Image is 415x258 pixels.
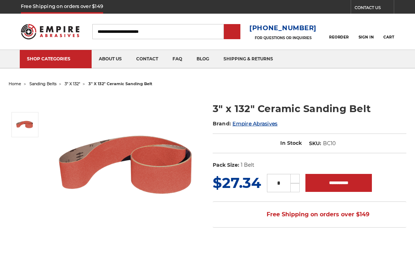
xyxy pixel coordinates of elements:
[232,120,277,127] a: Empire Abrasives
[329,35,349,40] span: Reorder
[329,24,349,39] a: Reorder
[88,81,152,86] span: 3" x 132" ceramic sanding belt
[241,161,254,169] dd: 1 Belt
[129,50,165,68] a: contact
[323,140,336,147] dd: BC10
[249,207,369,222] span: Free Shipping on orders over $149
[27,56,84,61] div: SHOP CATEGORIES
[216,50,280,68] a: shipping & returns
[383,24,394,40] a: Cart
[55,94,199,238] img: 3" x 132" Ceramic Sanding Belt
[280,140,302,146] span: In Stock
[309,140,321,147] dt: SKU:
[9,81,21,86] a: home
[213,120,231,127] span: Brand:
[16,116,34,134] img: 3" x 132" Ceramic Sanding Belt
[213,174,261,192] span: $27.34
[249,23,317,33] a: [PHONE_NUMBER]
[189,50,216,68] a: blog
[65,81,80,86] a: 3" x 132"
[249,36,317,40] p: FOR QUESTIONS OR INQUIRIES
[213,161,239,169] dt: Pack Size:
[225,25,239,39] input: Submit
[21,20,79,43] img: Empire Abrasives
[29,81,56,86] a: sanding belts
[92,50,129,68] a: about us
[165,50,189,68] a: faq
[213,102,407,116] h1: 3" x 132" Ceramic Sanding Belt
[355,4,394,14] a: CONTACT US
[383,35,394,40] span: Cart
[359,35,374,40] span: Sign In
